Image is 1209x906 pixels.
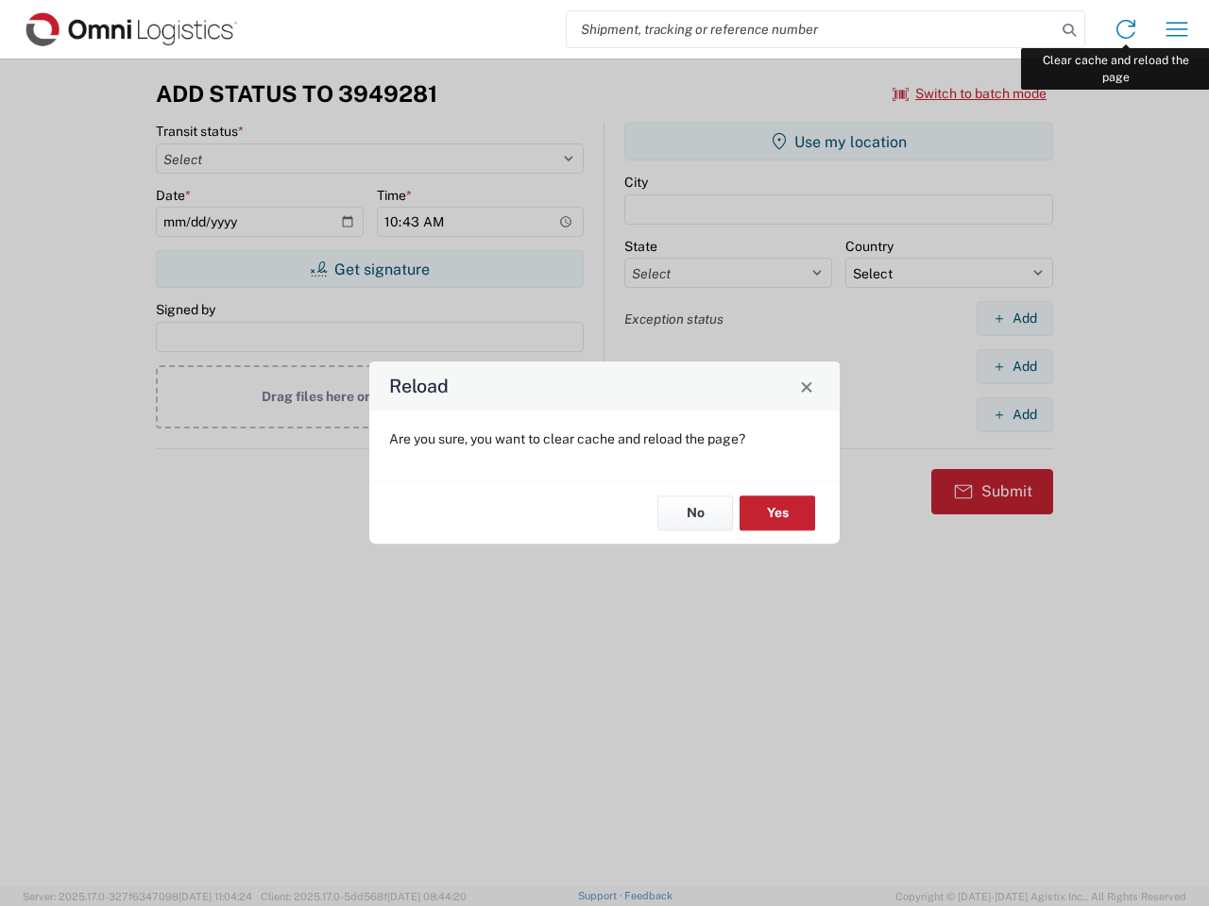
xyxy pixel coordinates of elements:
button: No [657,495,733,530]
h4: Reload [389,373,449,400]
button: Close [793,373,820,399]
button: Yes [740,495,815,530]
p: Are you sure, you want to clear cache and reload the page? [389,430,820,447]
input: Shipment, tracking or reference number [567,11,1056,47]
